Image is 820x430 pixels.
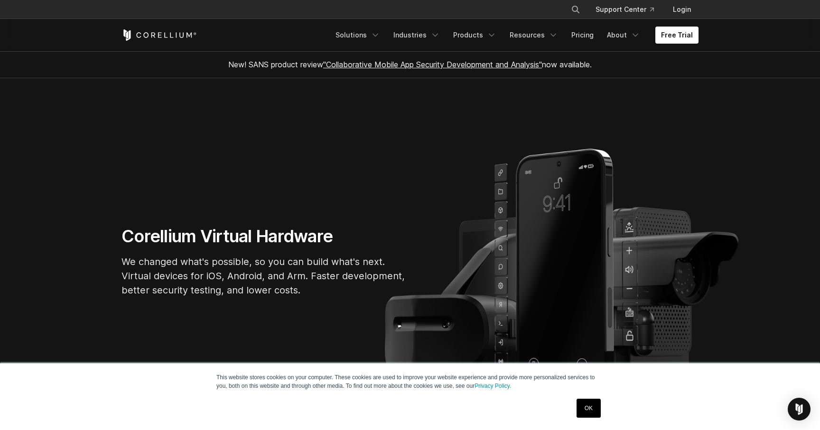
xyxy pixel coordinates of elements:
div: Navigation Menu [559,1,699,18]
a: Corellium Home [121,29,197,41]
a: OK [577,399,601,418]
a: Resources [504,27,564,44]
a: Login [665,1,699,18]
div: Navigation Menu [330,27,699,44]
a: Solutions [330,27,386,44]
p: This website stores cookies on your computer. These cookies are used to improve your website expe... [216,373,604,390]
a: Support Center [588,1,662,18]
button: Search [567,1,584,18]
a: Free Trial [655,27,699,44]
a: "Collaborative Mobile App Security Development and Analysis" [323,60,542,69]
p: We changed what's possible, so you can build what's next. Virtual devices for iOS, Android, and A... [121,255,406,297]
a: Privacy Policy. [475,383,511,389]
a: About [601,27,646,44]
a: Pricing [566,27,599,44]
a: Products [447,27,502,44]
a: Industries [388,27,446,44]
span: New! SANS product review now available. [228,60,592,69]
h1: Corellium Virtual Hardware [121,226,406,247]
div: Open Intercom Messenger [788,398,811,421]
